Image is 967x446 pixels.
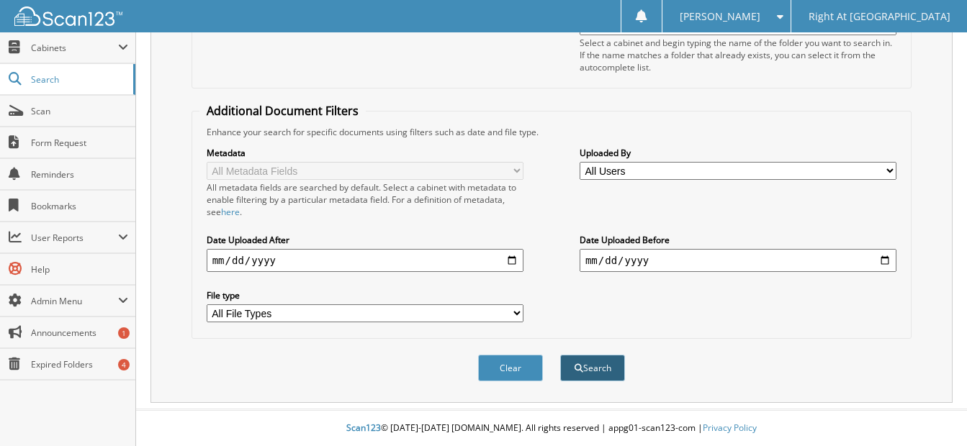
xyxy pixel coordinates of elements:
div: Enhance your search for specific documents using filters such as date and file type. [199,126,904,138]
legend: Additional Document Filters [199,103,366,119]
span: Announcements [31,327,128,339]
a: here [221,206,240,218]
button: Clear [478,355,543,381]
iframe: Chat Widget [895,377,967,446]
input: start [207,249,523,272]
label: File type [207,289,523,301]
input: end [580,249,896,272]
div: All metadata fields are searched by default. Select a cabinet with metadata to enable filtering b... [207,181,523,218]
span: Bookmarks [31,200,128,212]
label: Metadata [207,147,523,159]
span: Admin Menu [31,295,118,307]
img: scan123-logo-white.svg [14,6,122,26]
label: Date Uploaded Before [580,234,896,246]
span: Search [31,73,126,86]
div: 4 [118,359,130,370]
label: Uploaded By [580,147,896,159]
span: Cabinets [31,42,118,54]
span: Help [31,263,128,276]
button: Search [560,355,625,381]
span: [PERSON_NAME] [680,12,760,21]
span: Expired Folders [31,358,128,370]
span: User Reports [31,232,118,244]
div: © [DATE]-[DATE] [DOMAIN_NAME]. All rights reserved | appg01-scan123-com | [136,411,967,446]
span: Scan123 [346,422,381,434]
span: Reminders [31,168,128,181]
a: Privacy Policy [703,422,757,434]
span: Scan [31,105,128,117]
div: Select a cabinet and begin typing the name of the folder you want to search in. If the name match... [580,37,896,73]
div: 1 [118,327,130,339]
span: Right At [GEOGRAPHIC_DATA] [809,12,950,21]
span: Form Request [31,137,128,149]
label: Date Uploaded After [207,234,523,246]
